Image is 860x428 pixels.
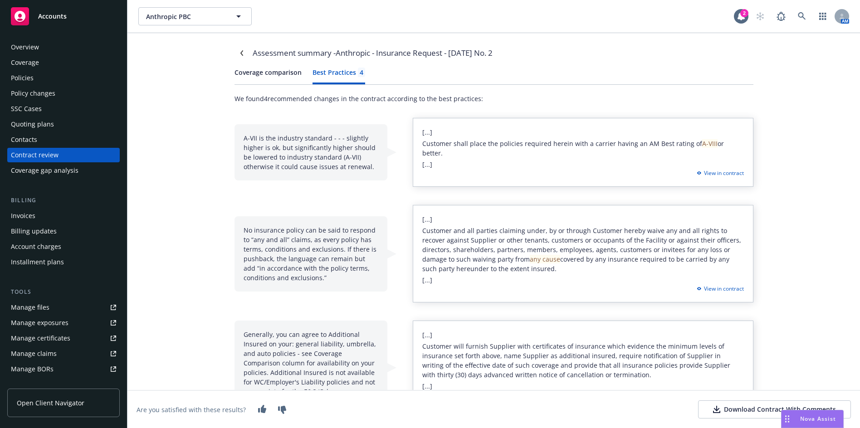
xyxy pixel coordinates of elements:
a: Summary of insurance [7,377,120,392]
span: Anthropic PBC [146,12,225,21]
div: Billing updates [11,224,57,238]
div: Contract review [11,148,59,162]
div: Overview [11,40,39,54]
a: Account charges [7,239,120,254]
div: Best Practices [313,68,365,77]
div: 4 [360,68,363,77]
div: Generally, you can agree to Additional Insured on your: general liability, umbrella, and auto pol... [235,321,387,415]
div: Manage claims [11,346,57,361]
div: Billing [7,196,120,205]
a: Quoting plans [7,117,120,131]
a: Manage claims [7,346,120,361]
div: No insurance policy can be said to respond to “any and all” claims, as every policy has terms, co... [235,216,387,292]
div: A-VII is the industry standard - - - slightly higher is ok, but significantly higher should be lo... [235,124,387,180]
button: Anthropic PBC [138,7,252,25]
a: Navigate back [235,46,249,60]
a: Invoices [7,209,120,223]
a: Installment plans [7,255,120,269]
a: Switch app [814,7,832,25]
span: any cause [530,255,560,263]
a: SSC Cases [7,102,120,116]
div: We found 4 recommended changes in the contract according to the best practices: [235,94,753,103]
div: Are you satisfied with these results? [137,405,246,414]
div: Coverage gap analysis [11,163,78,178]
span: Accounts [38,13,67,20]
div: View in contract [694,285,744,293]
div: Installment plans [11,255,64,269]
div: Policy changes [11,86,55,101]
a: Search [793,7,811,25]
a: Report a Bug [772,7,790,25]
a: Manage exposures [7,316,120,330]
div: Quoting plans [11,117,54,131]
div: Manage files [11,300,49,315]
a: Manage certificates [7,331,120,345]
a: Manage BORs [7,362,120,376]
span: Open Client Navigator [17,398,84,408]
span: Nova Assist [800,415,836,423]
div: Contacts [11,132,37,147]
div: Manage exposures [11,316,68,330]
div: Coverage [11,55,39,70]
button: Download Contract With Comments [698,400,851,418]
span: Customer shall place the policies required herein with a carrier having an AM Best rating of or b... [422,139,724,157]
div: View in contract [694,169,744,177]
div: 2 [740,9,748,17]
a: Coverage [7,55,120,70]
a: Policies [7,71,120,85]
div: SSC Cases [11,102,42,116]
div: Invoices [11,209,35,223]
button: Nova Assist [781,410,844,428]
span: Customer and all parties claiming under, by or through Customer hereby waive any and all rights t... [422,226,741,273]
a: Billing updates [7,224,120,238]
p: Customer will furnish Supplier with certificates of insurance which evidence the minimum levels o... [422,341,744,379]
div: Assessment summary - Anthropic - Insurance Request - [DATE] No. 2 [253,47,493,59]
div: [...] [...] [413,205,753,302]
div: Account charges [11,239,61,254]
a: Overview [7,40,120,54]
div: [...] [...] [413,321,753,415]
div: Policies [11,71,34,85]
div: Drag to move [782,410,793,428]
a: Accounts [7,4,120,29]
span: A-VIII [702,139,718,148]
a: Policy changes [7,86,120,101]
a: Start snowing [751,7,769,25]
div: Summary of insurance [11,377,80,392]
div: Download Contract With Comments [713,405,836,414]
div: Tools [7,287,120,297]
div: [...] [...] [413,118,753,187]
a: Manage files [7,300,120,315]
a: Coverage gap analysis [7,163,120,178]
a: Contract review [7,148,120,162]
a: Contacts [7,132,120,147]
button: Coverage comparison [235,68,302,84]
div: Manage BORs [11,362,54,376]
div: Manage certificates [11,331,70,345]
